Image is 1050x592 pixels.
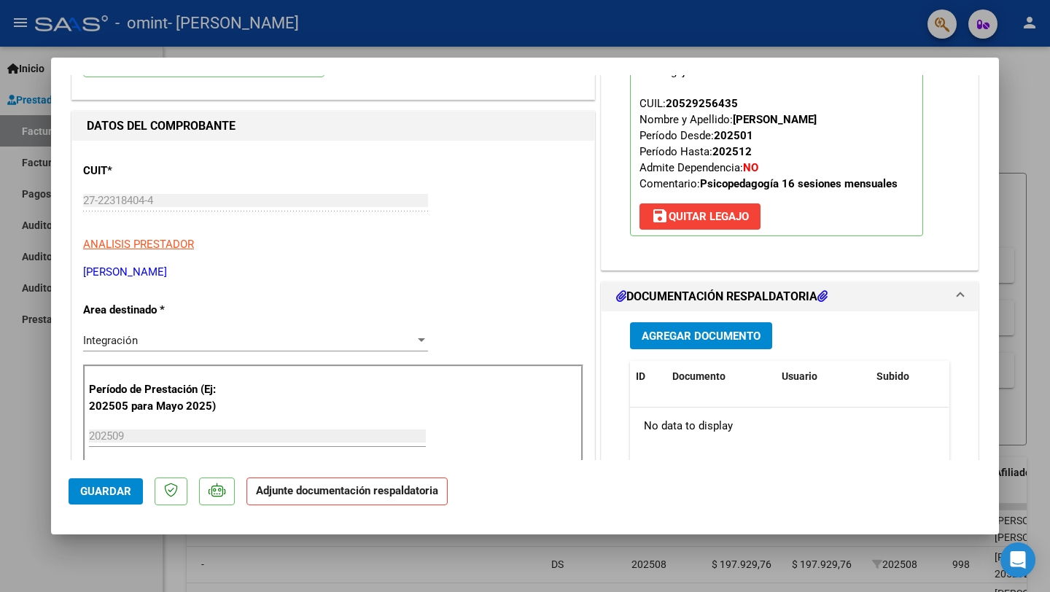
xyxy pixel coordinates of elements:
p: Legajo preaprobado para Período de Prestación: [630,42,923,236]
span: Subido [876,370,909,382]
mat-expansion-panel-header: DOCUMENTACIÓN RESPALDATORIA [602,282,978,311]
div: 20529256435 [666,96,738,112]
button: Agregar Documento [630,322,772,349]
datatable-header-cell: Usuario [776,361,871,392]
div: No data to display [630,408,949,444]
span: ANALISIS PRESTADOR [83,238,194,251]
datatable-header-cell: ID [630,361,666,392]
p: [PERSON_NAME] [83,264,583,281]
strong: 202501 [714,129,753,142]
span: Agregar Documento [642,330,761,343]
button: Quitar Legajo [639,203,761,230]
div: PREAPROBACIÓN PARA INTEGRACION [602,20,978,270]
span: Quitar Legajo [651,210,749,223]
span: Usuario [782,370,817,382]
strong: [PERSON_NAME] [733,113,817,126]
span: Integración [83,334,138,347]
datatable-header-cell: Subido [871,361,944,392]
strong: 202512 [712,145,752,158]
strong: NO [743,161,758,174]
strong: Psicopedagogía 16 sesiones mensuales [700,177,898,190]
span: ID [636,370,645,382]
button: Guardar [69,478,143,505]
span: Comentario: [639,177,898,190]
strong: DATOS DEL COMPROBANTE [87,119,236,133]
p: Area destinado * [83,302,233,319]
mat-icon: save [651,207,669,225]
datatable-header-cell: Acción [944,361,1016,392]
span: CUIL: Nombre y Apellido: Período Desde: Período Hasta: Admite Dependencia: [639,97,898,190]
p: Período de Prestación (Ej: 202505 para Mayo 2025) [89,381,236,414]
strong: Adjunte documentación respaldatoria [256,484,438,497]
span: Documento [672,370,726,382]
p: CUIT [83,163,233,179]
h1: DOCUMENTACIÓN RESPALDATORIA [616,288,828,305]
div: Open Intercom Messenger [1000,542,1035,577]
span: Guardar [80,485,131,498]
datatable-header-cell: Documento [666,361,776,392]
